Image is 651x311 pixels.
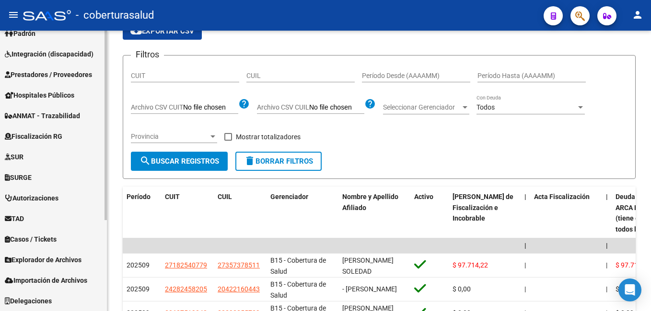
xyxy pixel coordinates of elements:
[5,255,81,265] span: Explorador de Archivos
[5,49,93,59] span: Integración (discapacidad)
[5,213,24,224] span: TAD
[131,133,209,141] span: Provincia
[8,9,19,21] mat-icon: menu
[131,48,164,61] h3: Filtros
[270,256,326,275] span: B15 - Cobertura de Salud
[602,187,612,240] datatable-header-cell: |
[131,103,183,111] span: Archivo CSV CUIT
[161,187,214,240] datatable-header-cell: CUIT
[606,261,607,269] span: |
[183,103,238,112] input: Archivo CSV CUIT
[521,187,530,240] datatable-header-cell: |
[410,187,449,240] datatable-header-cell: Activo
[123,22,202,40] button: Exportar CSV
[127,261,150,269] span: 202509
[606,242,608,249] span: |
[632,9,643,21] mat-icon: person
[165,261,207,269] span: 27182540779
[453,261,488,269] span: $ 97.714,22
[453,193,513,222] span: [PERSON_NAME] de Fiscalización e Incobrable
[218,193,232,200] span: CUIL
[5,296,52,306] span: Delegaciones
[449,187,521,240] datatable-header-cell: Deuda Bruta Neto de Fiscalización e Incobrable
[309,103,364,112] input: Archivo CSV CUIL
[123,187,161,240] datatable-header-cell: Período
[5,172,32,183] span: SURGE
[165,285,207,293] span: 24282458205
[267,187,338,240] datatable-header-cell: Gerenciador
[524,242,526,249] span: |
[244,157,313,166] span: Borrar Filtros
[244,155,256,167] mat-icon: delete
[534,193,590,200] span: Acta Fiscalización
[414,193,433,200] span: Activo
[616,285,634,293] span: $ 0,00
[616,261,651,269] span: $ 97.714,22
[165,193,180,200] span: CUIT
[5,131,62,142] span: Fiscalización RG
[5,234,57,244] span: Casos / Tickets
[5,90,74,100] span: Hospitales Públicos
[383,103,461,111] span: Seleccionar Gerenciador
[364,98,376,110] mat-icon: help
[218,285,260,293] span: 20422160443
[5,111,80,121] span: ANMAT - Trazabilidad
[5,193,58,203] span: Autorizaciones
[5,152,23,162] span: SUR
[530,187,602,240] datatable-header-cell: Acta Fiscalización
[606,285,607,293] span: |
[5,275,87,286] span: Importación de Archivos
[235,152,322,171] button: Borrar Filtros
[618,278,641,301] div: Open Intercom Messenger
[342,256,394,275] span: [PERSON_NAME] SOLEDAD
[130,27,194,35] span: Exportar CSV
[127,193,151,200] span: Período
[342,193,398,211] span: Nombre y Apellido Afiliado
[238,98,250,110] mat-icon: help
[524,261,526,269] span: |
[342,285,397,293] span: - [PERSON_NAME]
[338,187,410,240] datatable-header-cell: Nombre y Apellido Afiliado
[270,280,326,299] span: B15 - Cobertura de Salud
[524,285,526,293] span: |
[477,103,495,111] span: Todos
[76,5,154,26] span: - coberturasalud
[218,261,260,269] span: 27357378511
[236,131,301,143] span: Mostrar totalizadores
[130,25,142,36] mat-icon: cloud_download
[5,28,35,39] span: Padrón
[139,155,151,167] mat-icon: search
[270,193,308,200] span: Gerenciador
[606,193,608,200] span: |
[131,152,228,171] button: Buscar Registros
[524,193,526,200] span: |
[214,187,267,240] datatable-header-cell: CUIL
[5,69,92,80] span: Prestadores / Proveedores
[139,157,219,166] span: Buscar Registros
[453,285,471,293] span: $ 0,00
[127,285,150,293] span: 202509
[257,103,309,111] span: Archivo CSV CUIL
